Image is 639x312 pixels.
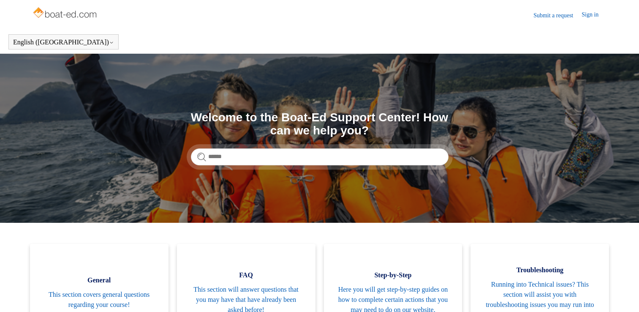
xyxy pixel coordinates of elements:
[582,10,607,20] a: Sign in
[32,5,99,22] img: Boat-Ed Help Center home page
[43,275,156,285] span: General
[190,270,303,280] span: FAQ
[483,265,596,275] span: Troubleshooting
[337,270,450,280] span: Step-by-Step
[191,111,449,137] h1: Welcome to the Boat-Ed Support Center! How can we help you?
[191,148,449,165] input: Search
[13,38,114,46] button: English ([GEOGRAPHIC_DATA])
[533,11,582,20] a: Submit a request
[43,290,156,310] span: This section covers general questions regarding your course!
[611,284,633,306] div: Live chat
